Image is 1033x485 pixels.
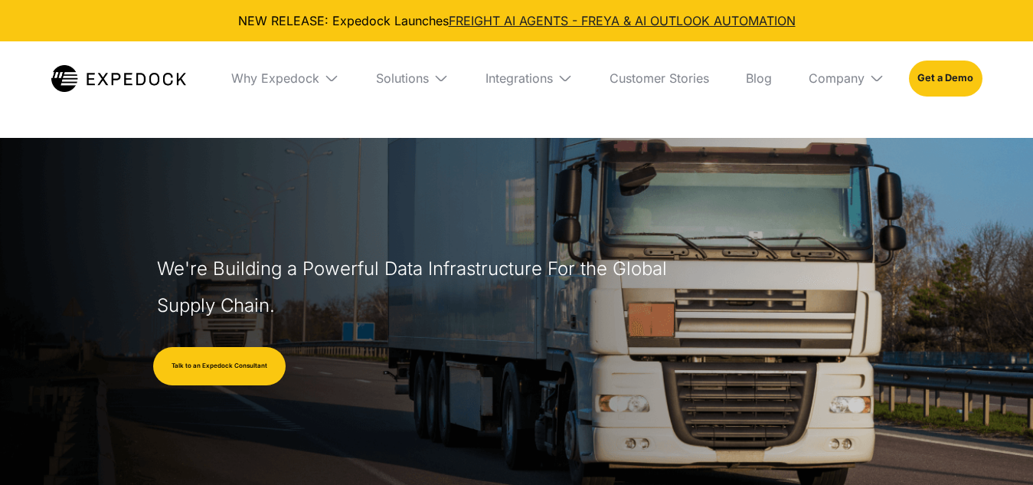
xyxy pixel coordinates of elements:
div: NEW RELEASE: Expedock Launches [12,12,1021,29]
div: Solutions [364,41,461,115]
div: Integrations [485,70,553,86]
a: Blog [734,41,784,115]
div: Company [809,70,865,86]
div: Integrations [473,41,585,115]
iframe: Chat Widget [956,411,1033,485]
div: Why Expedock [219,41,351,115]
div: Solutions [376,70,429,86]
a: Get a Demo [909,61,982,96]
a: Talk to an Expedock Consultant [153,347,286,385]
a: Customer Stories [597,41,721,115]
div: Why Expedock [231,70,319,86]
h1: We're Building a Powerful Data Infrastructure For the Global Supply Chain. [157,251,675,324]
a: FREIGHT AI AGENTS - FREYA & AI OUTLOOK AUTOMATION [449,13,796,28]
div: Company [796,41,897,115]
